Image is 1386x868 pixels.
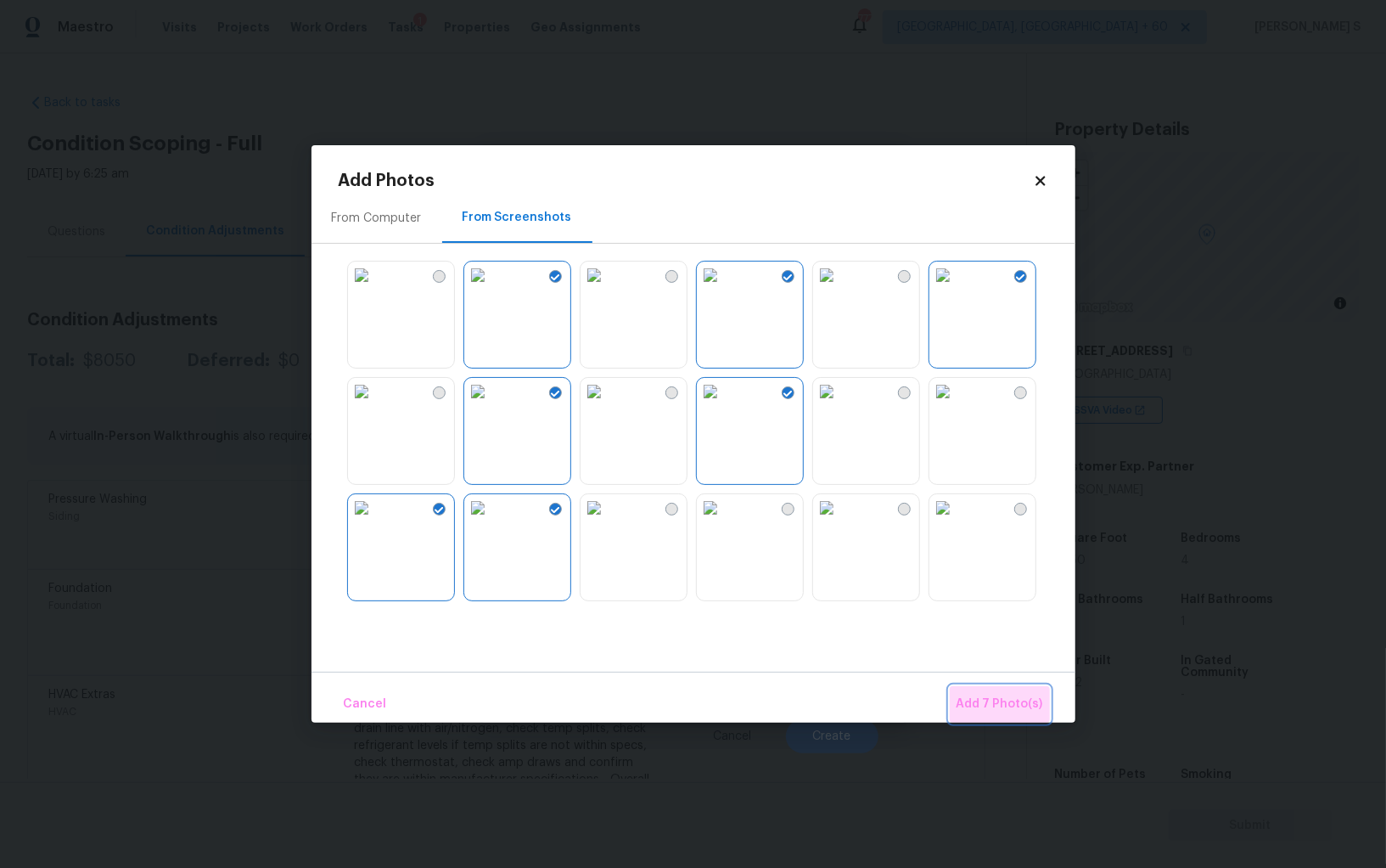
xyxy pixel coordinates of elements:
img: Screenshot Selected Check Icon [783,391,793,397]
img: Screenshot Selected Check Icon [435,507,444,514]
button: Add 7 Photo(s) [950,686,1050,723]
img: Screenshot Selected Check Icon [551,274,560,281]
span: Cancel [344,694,387,715]
button: Cancel [337,686,394,723]
img: Screenshot Selected Check Icon [1016,274,1025,281]
img: Screenshot Selected Check Icon [551,391,560,397]
span: Add 7 Photo(s) [957,694,1043,715]
h2: Add Photos [339,172,1033,189]
img: Screenshot Selected Check Icon [783,274,793,281]
div: From Screenshots [463,209,572,226]
div: From Computer [332,210,422,227]
img: Screenshot Selected Check Icon [551,507,560,514]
